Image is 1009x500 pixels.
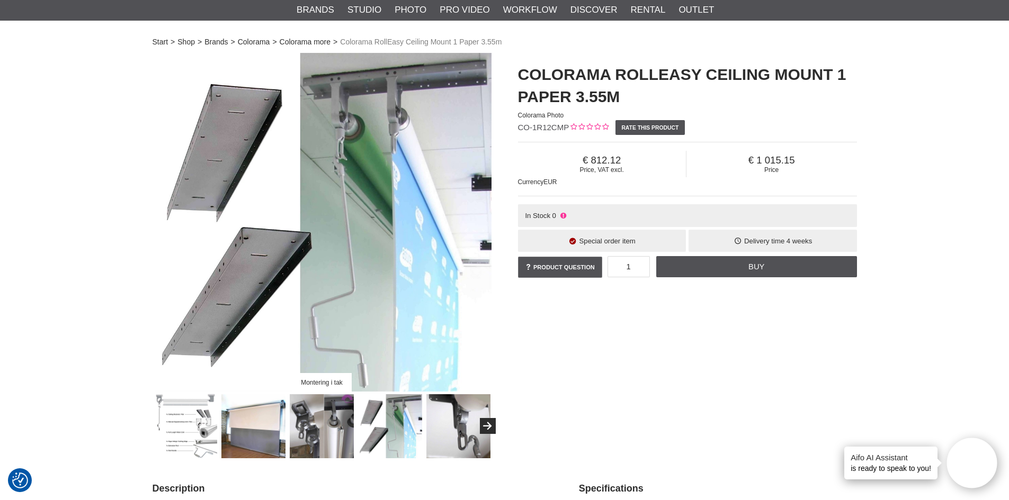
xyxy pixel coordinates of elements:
[231,37,235,48] span: >
[552,212,556,220] span: 0
[570,3,618,17] a: Discover
[525,212,550,220] span: In Stock
[204,37,228,48] a: Brands
[12,472,28,488] img: Revisit consent button
[153,53,492,392] img: RollEasy upphängning i tak | För 1st bakgrundspapper
[518,154,686,166] span: 812.12
[480,418,496,434] button: Next
[280,37,331,48] a: Colorama more
[347,3,381,17] a: Studio
[569,122,609,133] div: Customer rating: 0
[518,257,602,278] a: Product question
[221,394,285,458] img: Kraftig bakgrundshållare i två versioner,C eller W
[177,37,195,48] a: Shop
[844,447,937,479] div: is ready to speak to you!
[518,178,544,186] span: Currency
[426,394,490,458] img: Vevas ut till önskad längd
[787,237,812,245] span: 4 weeks
[340,37,502,48] span: Colorama RollEasy Ceiling Mount 1 Paper 3.55m
[579,482,857,495] h2: Specifications
[395,3,426,17] a: Photo
[518,63,857,108] h1: Colorama RollEasy Ceiling Mount 1 Paper 3.55m
[198,37,202,48] span: >
[12,471,28,490] button: Consent Preferences
[153,37,168,48] a: Start
[153,394,217,458] img: RollEasy upphängning i tak | För 1st bakgrundspapper
[686,154,857,166] span: 1 015.15
[358,394,422,458] img: Montering i tak
[272,37,276,48] span: >
[297,3,334,17] a: Brands
[153,482,552,495] h2: Description
[518,166,686,174] span: Price, VAT excl.
[615,120,685,135] a: Rate this product
[518,123,569,132] span: CO-1R12CMP
[559,212,567,220] i: Not in stock
[153,53,492,392] a: Montering i tak
[851,452,931,463] h4: Aifo AI Assistant
[171,37,175,48] span: >
[440,3,489,17] a: Pro Video
[686,166,857,174] span: Price
[290,394,354,458] img: Enkel hantering av tunga bakgrunder
[678,3,714,17] a: Outlet
[518,112,564,119] span: Colorama Photo
[579,237,636,245] span: Special order item
[543,178,557,186] span: EUR
[292,373,351,392] div: Montering i tak
[503,3,557,17] a: Workflow
[744,237,784,245] span: Delivery time
[333,37,337,48] span: >
[631,3,666,17] a: Rental
[656,256,856,277] a: Buy
[238,37,270,48] a: Colorama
